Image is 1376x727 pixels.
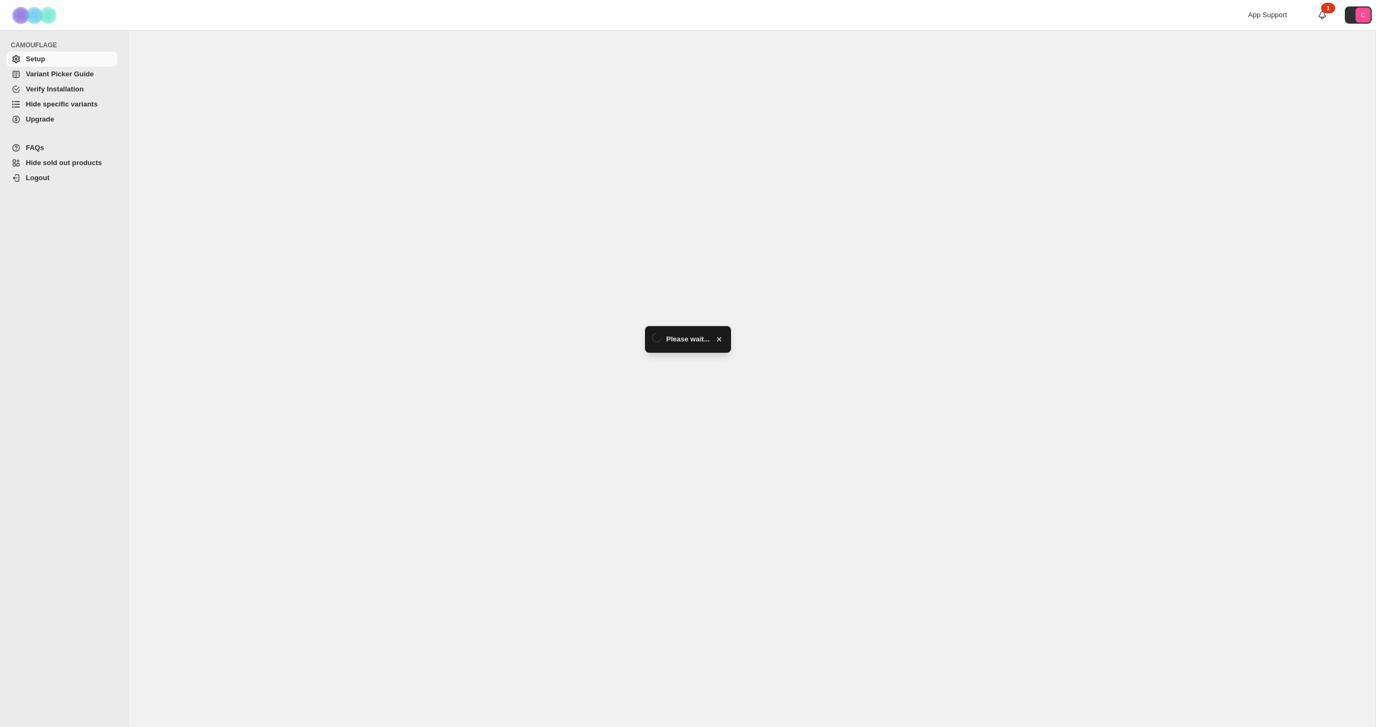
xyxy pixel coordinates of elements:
a: FAQs [6,140,117,155]
span: Variant Picker Guide [26,70,94,78]
span: Hide sold out products [26,159,102,167]
text: C [1361,12,1365,18]
span: Avatar with initials C [1356,8,1371,23]
span: Upgrade [26,115,54,123]
a: Hide sold out products [6,155,117,170]
span: Setup [26,55,45,63]
span: Verify Installation [26,85,84,93]
div: 1 [1321,3,1335,13]
span: App Support [1248,11,1287,19]
a: Hide specific variants [6,97,117,112]
span: Logout [26,174,49,182]
a: Upgrade [6,112,117,127]
a: Variant Picker Guide [6,67,117,82]
button: Avatar with initials C [1345,6,1372,24]
span: CAMOUFLAGE [11,41,121,49]
span: Hide specific variants [26,100,98,108]
a: 1 [1317,10,1328,20]
a: Setup [6,52,117,67]
img: Camouflage [9,1,62,30]
a: Verify Installation [6,82,117,97]
span: Please wait... [666,334,710,345]
a: Logout [6,170,117,186]
span: FAQs [26,144,44,152]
